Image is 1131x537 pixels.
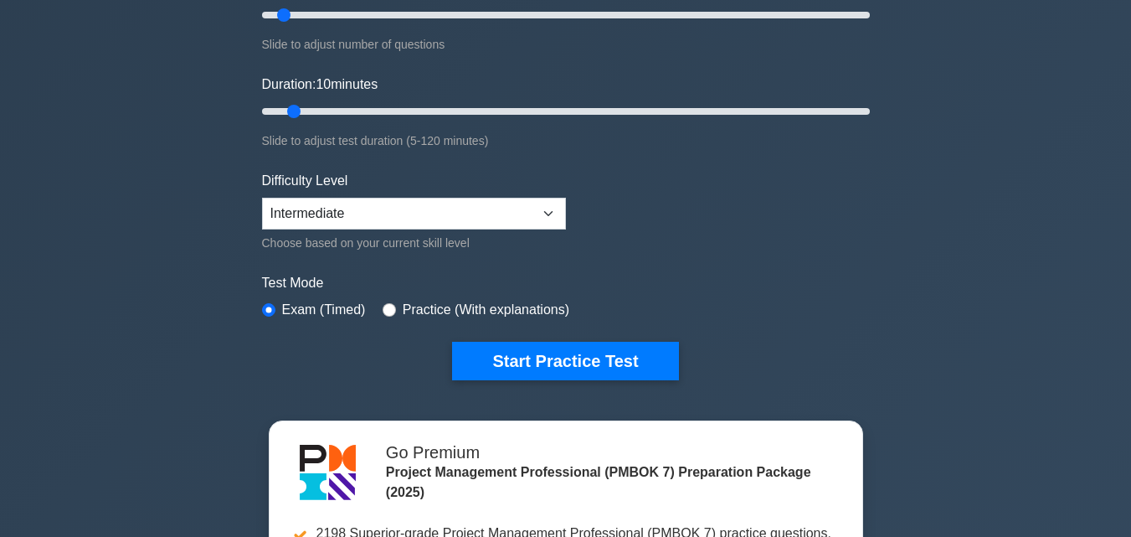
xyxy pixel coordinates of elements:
button: Start Practice Test [452,342,678,380]
div: Slide to adjust number of questions [262,34,870,54]
label: Test Mode [262,273,870,293]
label: Duration: minutes [262,75,378,95]
div: Slide to adjust test duration (5-120 minutes) [262,131,870,151]
span: 10 [316,77,331,91]
label: Difficulty Level [262,171,348,191]
div: Choose based on your current skill level [262,233,566,253]
label: Exam (Timed) [282,300,366,320]
label: Practice (With explanations) [403,300,569,320]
